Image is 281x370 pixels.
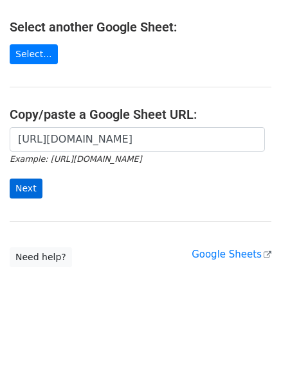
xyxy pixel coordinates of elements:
[10,154,141,164] small: Example: [URL][DOMAIN_NAME]
[10,179,42,198] input: Next
[192,249,271,260] a: Google Sheets
[10,19,271,35] h4: Select another Google Sheet:
[10,127,265,152] input: Paste your Google Sheet URL here
[10,44,58,64] a: Select...
[10,247,72,267] a: Need help?
[217,308,281,370] iframe: Chat Widget
[10,107,271,122] h4: Copy/paste a Google Sheet URL:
